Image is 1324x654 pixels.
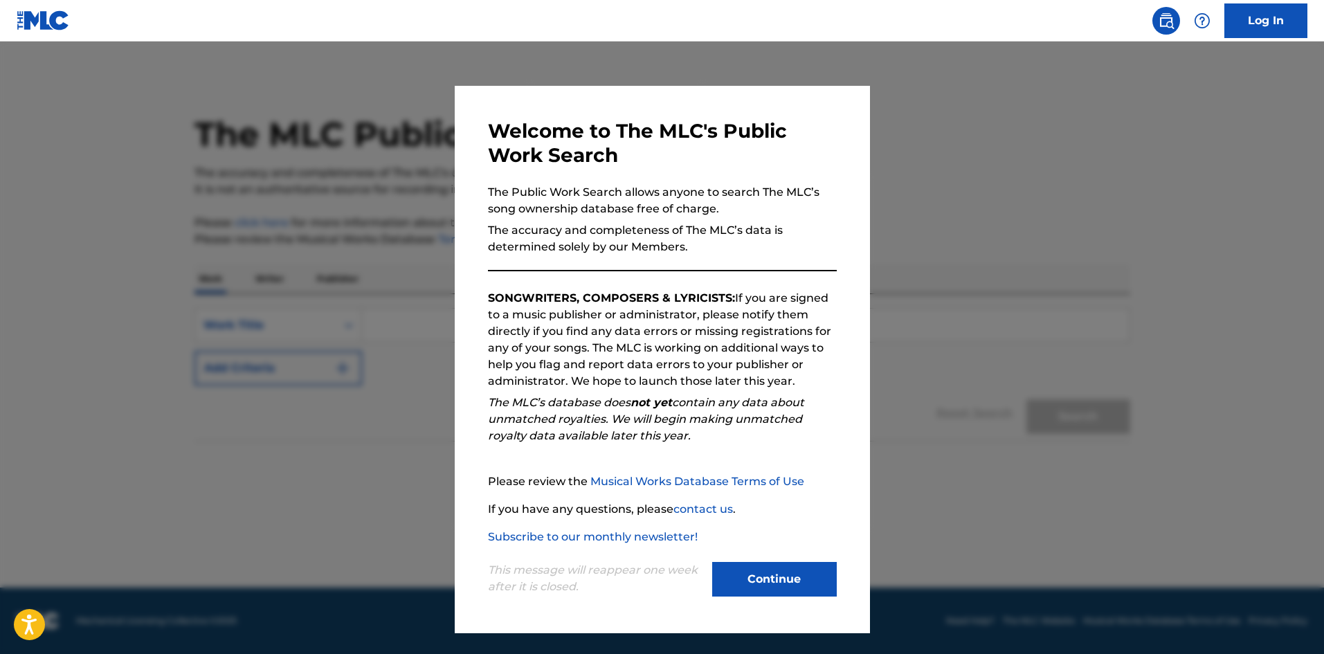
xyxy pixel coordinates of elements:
p: The accuracy and completeness of The MLC’s data is determined solely by our Members. [488,222,837,255]
p: This message will reappear one week after it is closed. [488,562,704,595]
strong: SONGWRITERS, COMPOSERS & LYRICISTS: [488,291,735,305]
p: If you are signed to a music publisher or administrator, please notify them directly if you find ... [488,290,837,390]
img: search [1158,12,1175,29]
a: Public Search [1152,7,1180,35]
iframe: Chat Widget [1255,588,1324,654]
strong: not yet [631,396,672,409]
a: contact us [673,502,733,516]
p: If you have any questions, please . [488,501,837,518]
p: Please review the [488,473,837,490]
button: Continue [712,562,837,597]
img: MLC Logo [17,10,70,30]
h3: Welcome to The MLC's Public Work Search [488,119,837,167]
em: The MLC’s database does contain any data about unmatched royalties. We will begin making unmatche... [488,396,804,442]
a: Musical Works Database Terms of Use [590,475,804,488]
img: help [1194,12,1210,29]
a: Log In [1224,3,1307,38]
a: Subscribe to our monthly newsletter! [488,530,698,543]
p: The Public Work Search allows anyone to search The MLC’s song ownership database free of charge. [488,184,837,217]
div: Help [1188,7,1216,35]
